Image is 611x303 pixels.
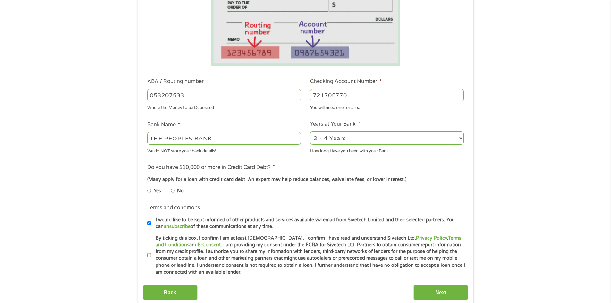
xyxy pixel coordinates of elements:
[143,285,198,300] input: Back
[310,103,464,111] div: You will need one for a loan.
[147,146,301,154] div: We do NOT store your bank details!
[147,122,180,128] label: Bank Name
[310,89,464,101] input: 345634636
[416,235,447,241] a: Privacy Policy
[198,242,221,248] a: E-Consent
[151,216,466,230] label: I would like to be kept informed of other products and services available via email from Sivetech...
[156,235,461,248] a: Terms and Conditions
[151,235,466,276] label: By ticking this box, I confirm I am at least [DEMOGRAPHIC_DATA]. I confirm I have read and unders...
[147,89,301,101] input: 263177916
[154,188,161,195] label: Yes
[147,176,463,183] div: (Many apply for a loan with credit card debt. An expert may help reduce balances, waive late fees...
[147,78,208,85] label: ABA / Routing number
[147,103,301,111] div: Where the Money to be Deposited
[164,224,191,229] a: unsubscribe
[147,205,200,211] label: Terms and conditions
[310,78,382,85] label: Checking Account Number
[147,164,275,171] label: Do you have $10,000 or more in Credit Card Debt?
[310,146,464,154] div: How long Have you been with your Bank
[177,188,184,195] label: No
[310,121,360,128] label: Years at Your Bank
[413,285,468,300] input: Next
